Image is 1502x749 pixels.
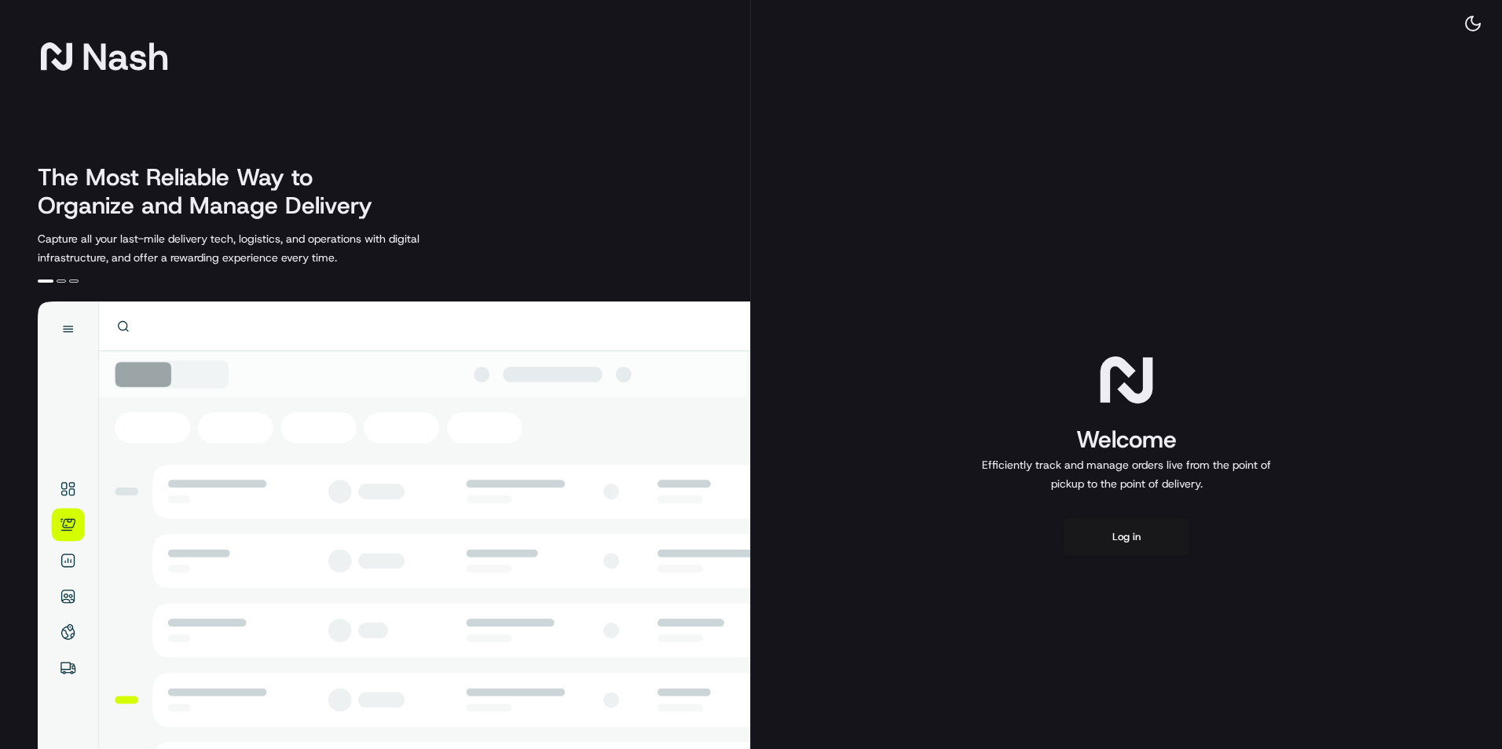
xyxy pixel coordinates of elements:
p: Capture all your last-mile delivery tech, logistics, and operations with digital infrastructure, ... [38,229,490,267]
h2: The Most Reliable Way to Organize and Manage Delivery [38,163,390,220]
span: Nash [82,41,169,72]
h1: Welcome [976,424,1277,455]
button: Log in [1064,518,1189,556]
p: Efficiently track and manage orders live from the point of pickup to the point of delivery. [976,455,1277,493]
